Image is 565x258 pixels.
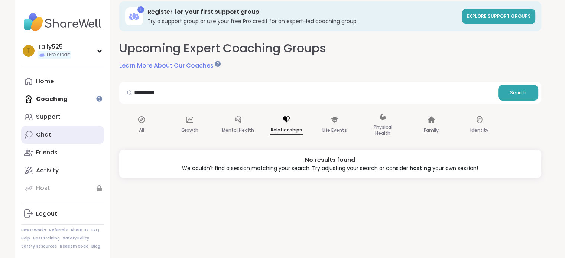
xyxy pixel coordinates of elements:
a: Safety Policy [63,236,89,241]
span: 1 Pro credit [46,52,70,58]
p: Growth [181,126,198,135]
div: Chat [36,131,51,139]
a: Explore support groups [462,9,535,24]
button: Search [498,85,538,101]
img: ShareWell Nav Logo [21,9,104,35]
a: Blog [91,244,100,249]
a: FAQ [91,228,99,233]
iframe: Spotlight [96,96,102,102]
a: About Us [71,228,88,233]
div: Friends [36,148,58,157]
a: hosting [410,164,431,172]
div: Host [36,184,50,192]
p: Physical Health [367,123,399,138]
a: Safety Resources [21,244,57,249]
a: Friends [21,144,104,161]
div: Logout [36,210,57,218]
iframe: Spotlight [215,61,221,67]
span: Search [510,89,526,96]
span: T [27,46,30,56]
div: We couldn't find a session matching your search. Try adjusting your search or consider your own s... [125,164,535,172]
div: 1 [137,6,144,13]
a: Activity [21,161,104,179]
a: Redeem Code [60,244,88,249]
span: Explore support groups [467,13,531,19]
div: Home [36,77,54,85]
h3: Register for your first support group [147,8,458,16]
div: Activity [36,166,59,174]
a: Host Training [33,236,60,241]
a: Host [21,179,104,197]
a: Chat [21,126,104,144]
div: Support [36,113,61,121]
a: Help [21,236,30,241]
p: Identity [470,126,488,135]
a: Support [21,108,104,126]
p: All [139,126,144,135]
a: Learn More About Our Coaches [119,61,220,70]
p: Family [424,126,439,135]
h2: Upcoming Expert Coaching Groups [119,40,326,57]
a: Logout [21,205,104,223]
div: Tally525 [38,43,71,51]
a: How It Works [21,228,46,233]
a: Home [21,72,104,90]
div: No results found [125,156,535,164]
p: Life Events [322,126,347,135]
a: Referrals [49,228,68,233]
h3: Try a support group or use your free Pro credit for an expert-led coaching group. [147,17,458,25]
p: Mental Health [222,126,254,135]
p: Relationships [270,125,303,135]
